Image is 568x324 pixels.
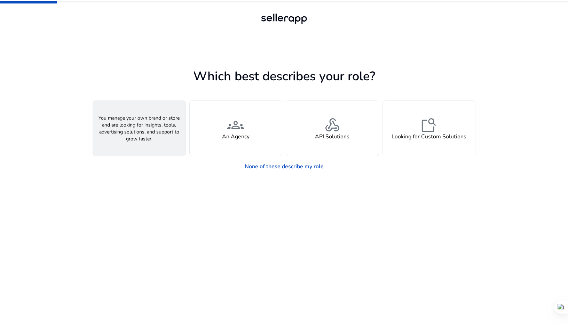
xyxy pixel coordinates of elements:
[93,69,475,84] h1: Which best describes your role?
[239,160,329,173] a: None of these describe my role
[222,133,250,140] h4: An Agency
[382,100,476,156] button: feature_searchLooking for Custom Solutions
[227,117,244,133] span: groups
[286,100,379,156] button: webhookAPI Solutions
[315,133,349,140] h4: API Solutions
[189,100,283,156] button: groupsAn Agency
[93,100,186,156] button: You manage your own brand or store and are looking for insights, tools, advertising solutions, an...
[392,133,466,140] h4: Looking for Custom Solutions
[420,117,437,133] span: feature_search
[324,117,341,133] span: webhook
